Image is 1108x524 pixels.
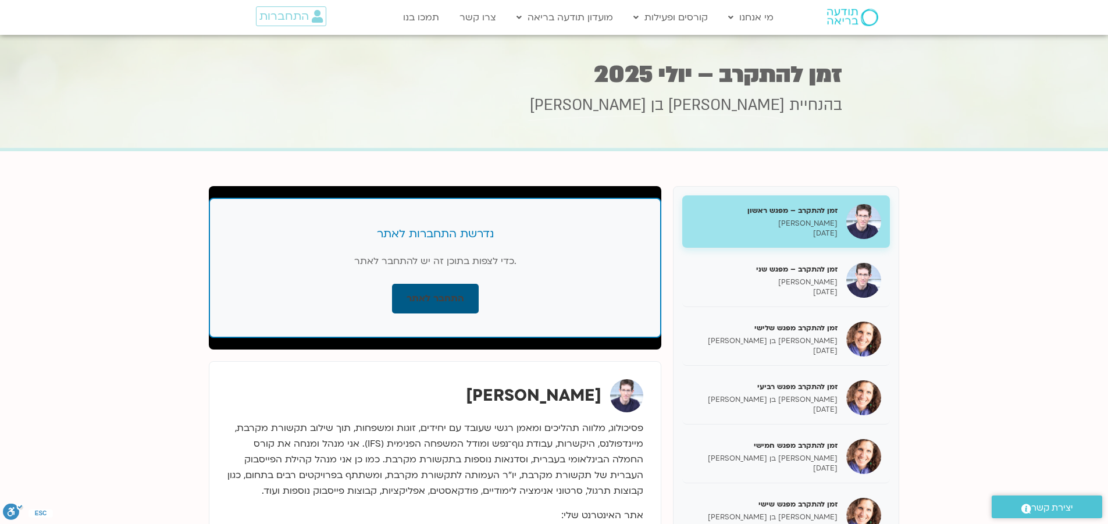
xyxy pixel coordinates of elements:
[628,6,714,28] a: קורסים ופעילות
[610,379,643,412] img: ערן טייכר
[789,95,842,116] span: בהנחיית
[256,6,326,26] a: התחברות
[691,405,838,415] p: [DATE]
[511,6,619,28] a: מועדון תודעה בריאה
[266,63,842,86] h1: זמן להתקרב – יולי 2025
[992,496,1102,518] a: יצירת קשר
[722,6,779,28] a: מי אנחנו
[691,346,838,356] p: [DATE]
[259,10,309,23] span: התחברות
[397,6,445,28] a: תמכו בנו
[454,6,502,28] a: צרו קשר
[691,512,838,522] p: [PERSON_NAME] בן [PERSON_NAME]
[227,420,643,499] p: פסיכולוג, מלווה תהליכים ומאמן רגשי שעובד עם יחידים, זוגות ומשפחות, תוך שילוב תקשורת מקרבת, מיינדפ...
[846,380,881,415] img: זמן להתקרב מפגש רביעי
[691,382,838,392] h5: זמן להתקרב מפגש רביעי
[691,499,838,509] h5: זמן להתקרב מפגש שישי
[691,264,838,275] h5: זמן להתקרב – מפגש שני
[846,204,881,239] img: זמן להתקרב – מפגש ראשון
[691,205,838,216] h5: זמן להתקרב – מפגש ראשון
[691,395,838,405] p: [PERSON_NAME] בן [PERSON_NAME]
[827,9,878,26] img: תודעה בריאה
[1031,500,1073,516] span: יצירת קשר
[233,254,637,269] p: כדי לצפות בתוכן זה יש להתחבר לאתר.
[691,277,838,287] p: [PERSON_NAME]
[466,384,601,407] strong: [PERSON_NAME]
[846,263,881,298] img: זמן להתקרב – מפגש שני
[691,229,838,238] p: [DATE]
[691,440,838,451] h5: זמן להתקרב מפגש חמישי
[691,464,838,473] p: [DATE]
[846,439,881,474] img: זמן להתקרב מפגש חמישי
[691,336,838,346] p: [PERSON_NAME] בן [PERSON_NAME]
[233,227,637,242] h3: נדרשת התחברות לאתר
[392,284,479,313] a: התחבר לאתר
[846,322,881,357] img: זמן להתקרב מפגש שלישי
[691,454,838,464] p: [PERSON_NAME] בן [PERSON_NAME]
[691,323,838,333] h5: זמן להתקרב מפגש שלישי
[691,219,838,229] p: [PERSON_NAME]
[691,287,838,297] p: [DATE]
